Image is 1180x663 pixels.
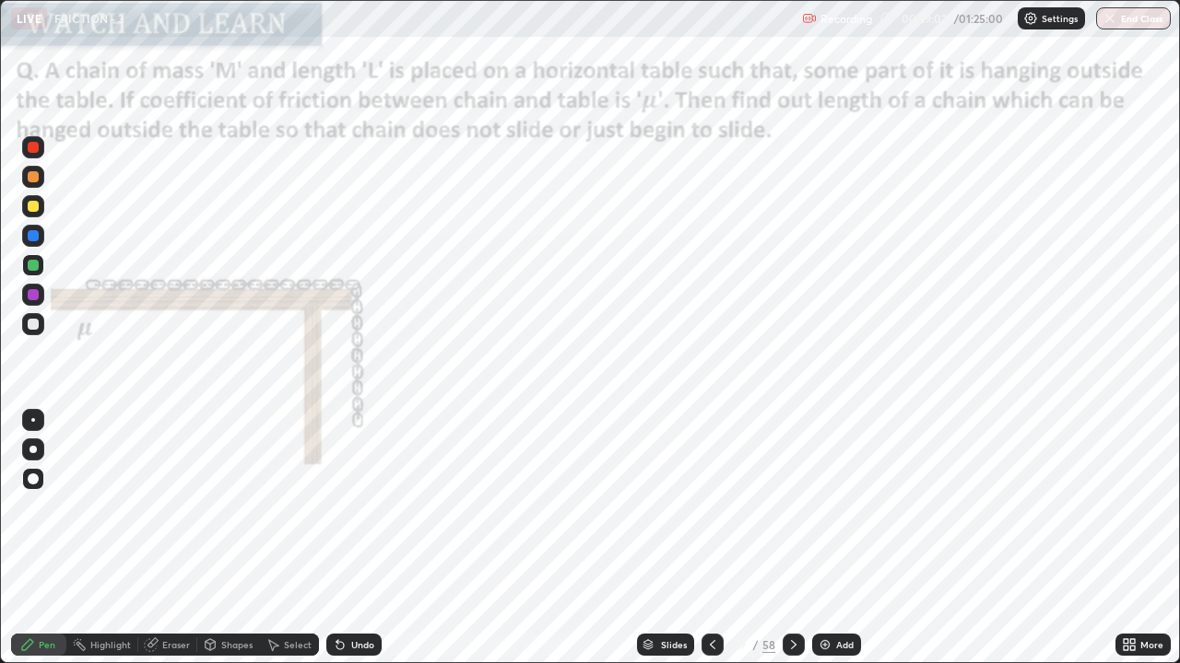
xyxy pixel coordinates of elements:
[54,11,124,26] p: FRICTION - 3
[1096,7,1171,29] button: End Class
[818,637,832,652] img: add-slide-button
[1103,11,1117,26] img: end-class-cross
[221,640,253,649] div: Shapes
[836,640,854,649] div: Add
[1042,14,1078,23] p: Settings
[162,640,190,649] div: Eraser
[90,640,131,649] div: Highlight
[1140,640,1163,649] div: More
[802,11,817,26] img: recording.375f2c34.svg
[39,640,55,649] div: Pen
[1023,11,1038,26] img: class-settings-icons
[762,636,775,653] div: 58
[753,639,759,650] div: /
[17,11,41,26] p: LIVE
[284,640,312,649] div: Select
[820,12,872,26] p: Recording
[661,640,687,649] div: Slides
[731,639,749,650] div: 29
[351,640,374,649] div: Undo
